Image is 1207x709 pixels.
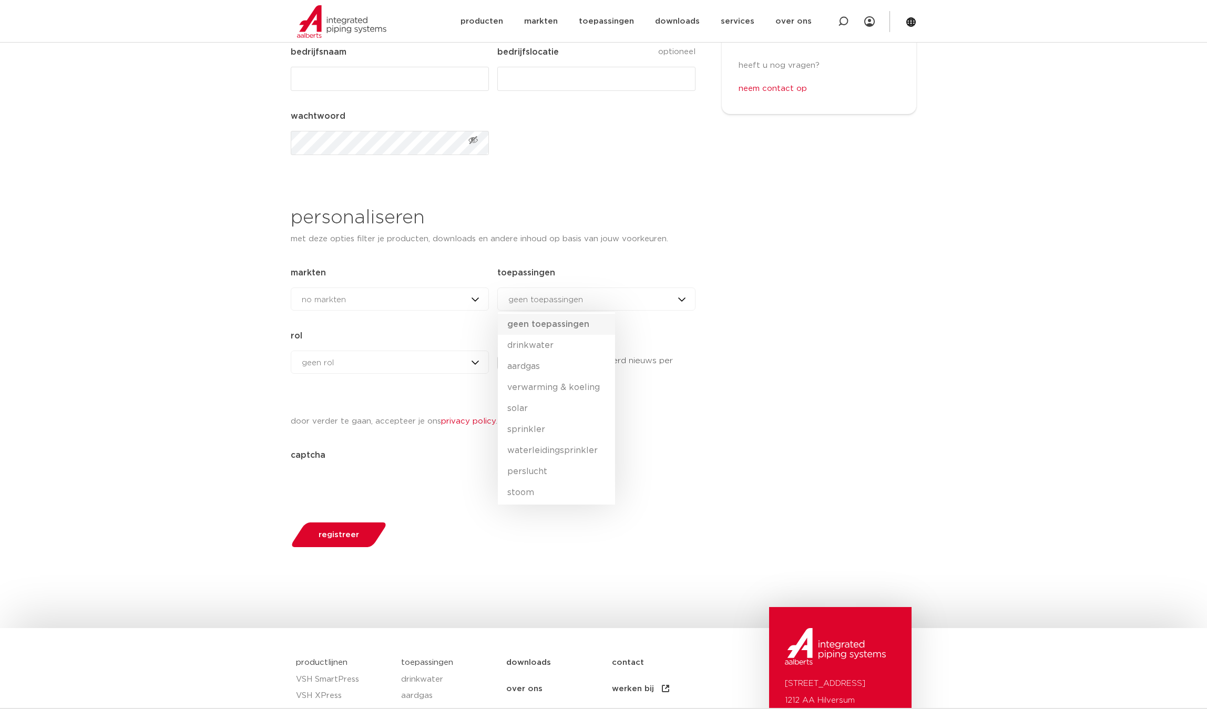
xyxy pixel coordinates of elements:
[302,296,346,304] span: no markten
[319,531,359,539] span: registreer
[291,449,325,461] label: CAPTCHA
[739,85,807,93] a: neem contact op
[498,482,615,503] li: stoom
[508,296,583,304] span: geen toepassingen
[612,650,718,676] a: contact
[401,671,496,688] a: drinkwater
[498,440,615,461] li: waterleidingsprinkler
[506,650,612,676] a: downloads
[498,356,615,377] li: aardgas
[498,461,615,482] li: perslucht
[291,205,695,231] h2: personaliseren
[291,110,345,122] label: Wachtwoord
[468,125,478,155] button: Toon wachtwoord
[287,521,390,548] button: registreer
[498,419,615,440] li: sprinkler
[506,676,612,702] a: over ons
[497,266,555,279] label: toepassingen
[291,172,695,248] div: met deze opties filter je producten, downloads en andere inhoud op basis van jouw voorkeuren.
[291,46,346,58] label: bedrijfsnaam
[291,330,302,342] label: rol
[498,377,615,398] li: verwarming & koeling
[612,676,718,702] a: werken bij
[401,659,453,666] a: toepassingen
[401,687,496,704] a: aardgas
[739,61,820,69] span: heeft u nog vragen?
[302,359,334,367] span: geen rol
[497,327,695,344] legend: nieuwsbrief
[291,464,451,505] iframe: reCAPTCHA
[497,354,679,379] label: stuur mij gepersonaliseerd nieuws per e-mail
[291,266,326,279] label: markten
[441,417,496,425] a: privacy policy
[296,687,391,704] a: VSH XPress
[498,398,615,419] li: solar
[658,44,695,60] div: optioneel
[498,335,615,356] li: drinkwater
[296,671,391,688] a: VSH SmartPress
[498,314,615,335] li: geen toepassingen
[497,46,559,58] label: bedrijfslocatie
[296,659,347,666] a: productlijnen
[291,413,695,430] div: door verder te gaan, accepteer je ons .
